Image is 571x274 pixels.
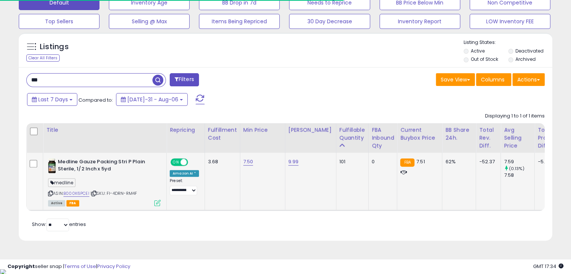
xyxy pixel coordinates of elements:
[38,96,68,103] span: Last 7 Days
[372,158,392,165] div: 0
[464,39,552,46] p: Listing States:
[187,159,199,166] span: OFF
[90,190,137,196] span: | SKU: FI-4DRN-RM4F
[8,263,130,270] div: seller snap | |
[504,172,534,179] div: 7.58
[515,48,543,54] label: Deactivated
[416,158,425,165] span: 7.51
[64,263,96,270] a: Terms of Use
[19,14,99,29] button: Top Sellers
[243,158,253,166] a: 7.50
[63,190,89,197] a: B000K6PCEI
[32,221,86,228] span: Show: entries
[485,113,545,120] div: Displaying 1 to 1 of 1 items
[479,158,495,165] div: -52.37
[515,56,535,62] label: Archived
[289,14,370,29] button: 30 Day Decrease
[504,158,534,165] div: 7.59
[27,93,77,106] button: Last 7 Days
[538,126,554,150] div: Total Profit Diff.
[58,158,149,174] b: Medline Gauze Packing Stri P Plain Sterile, 1/2 Inch x 5yd
[109,14,190,29] button: Selling @ Max
[400,158,414,167] small: FBA
[199,14,280,29] button: Items Being Repriced
[48,158,161,205] div: ASIN:
[170,73,199,86] button: Filters
[116,93,188,106] button: [DATE]-31 - Aug-06
[8,263,35,270] strong: Copyright
[538,158,551,165] div: -5.84
[97,263,130,270] a: Privacy Policy
[288,158,299,166] a: 9.99
[339,126,365,142] div: Fulfillable Quantity
[170,126,202,134] div: Repricing
[48,158,56,173] img: 41rL8l2q+wL._SL40_.jpg
[476,73,511,86] button: Columns
[481,76,505,83] span: Columns
[471,48,485,54] label: Active
[471,56,498,62] label: Out of Stock
[400,126,439,142] div: Current Buybox Price
[48,178,75,187] span: medline
[66,200,79,206] span: FBA
[445,126,473,142] div: BB Share 24h.
[533,263,563,270] span: 2025-08-14 17:34 GMT
[436,73,475,86] button: Save View
[171,159,181,166] span: ON
[46,126,163,134] div: Title
[48,200,65,206] span: All listings currently available for purchase on Amazon
[445,158,470,165] div: 62%
[372,126,394,150] div: FBA inbound Qty
[380,14,460,29] button: Inventory Report
[512,73,545,86] button: Actions
[127,96,178,103] span: [DATE]-31 - Aug-06
[40,42,69,52] h5: Listings
[243,126,282,134] div: Min Price
[26,54,60,62] div: Clear All Filters
[339,158,363,165] div: 101
[509,166,524,172] small: (0.13%)
[170,178,199,195] div: Preset:
[170,170,199,177] div: Amazon AI *
[78,96,113,104] span: Compared to:
[288,126,333,134] div: [PERSON_NAME]
[504,126,531,150] div: Avg Selling Price
[208,158,234,165] div: 3.68
[470,14,550,29] button: LOW Inventory FEE
[479,126,497,150] div: Total Rev. Diff.
[208,126,237,142] div: Fulfillment Cost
